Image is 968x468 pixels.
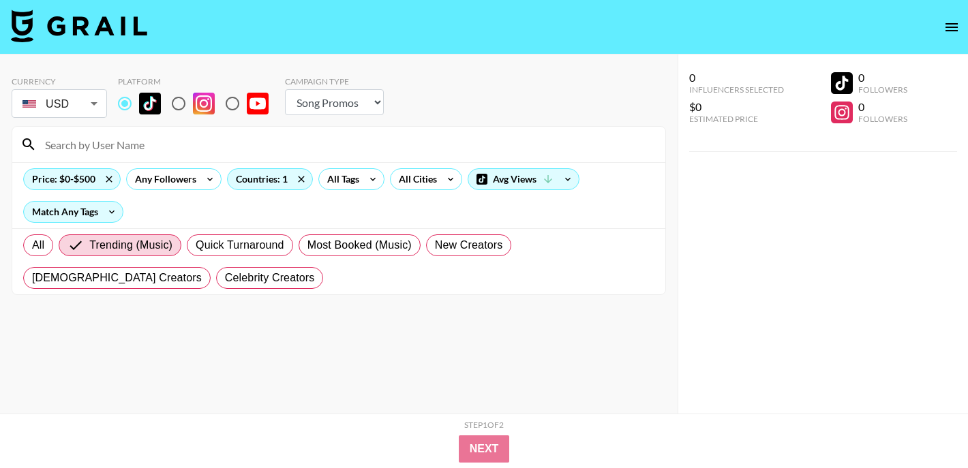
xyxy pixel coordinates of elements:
[307,237,412,253] span: Most Booked (Music)
[319,169,362,189] div: All Tags
[459,435,510,463] button: Next
[858,114,907,124] div: Followers
[435,237,503,253] span: New Creators
[858,71,907,84] div: 0
[689,114,784,124] div: Estimated Price
[858,84,907,95] div: Followers
[689,100,784,114] div: $0
[12,76,107,87] div: Currency
[32,237,44,253] span: All
[464,420,504,430] div: Step 1 of 2
[228,169,312,189] div: Countries: 1
[11,10,147,42] img: Grail Talent
[127,169,199,189] div: Any Followers
[139,93,161,114] img: TikTok
[468,169,579,189] div: Avg Views
[391,169,440,189] div: All Cities
[900,400,952,452] iframe: Drift Widget Chat Controller
[37,134,657,155] input: Search by User Name
[285,76,384,87] div: Campaign Type
[858,100,907,114] div: 0
[32,270,202,286] span: [DEMOGRAPHIC_DATA] Creators
[225,270,315,286] span: Celebrity Creators
[247,93,269,114] img: YouTube
[24,169,120,189] div: Price: $0-$500
[14,92,104,116] div: USD
[689,84,784,95] div: Influencers Selected
[118,76,279,87] div: Platform
[196,237,284,253] span: Quick Turnaround
[193,93,215,114] img: Instagram
[89,237,172,253] span: Trending (Music)
[689,71,784,84] div: 0
[938,14,965,41] button: open drawer
[24,202,123,222] div: Match Any Tags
